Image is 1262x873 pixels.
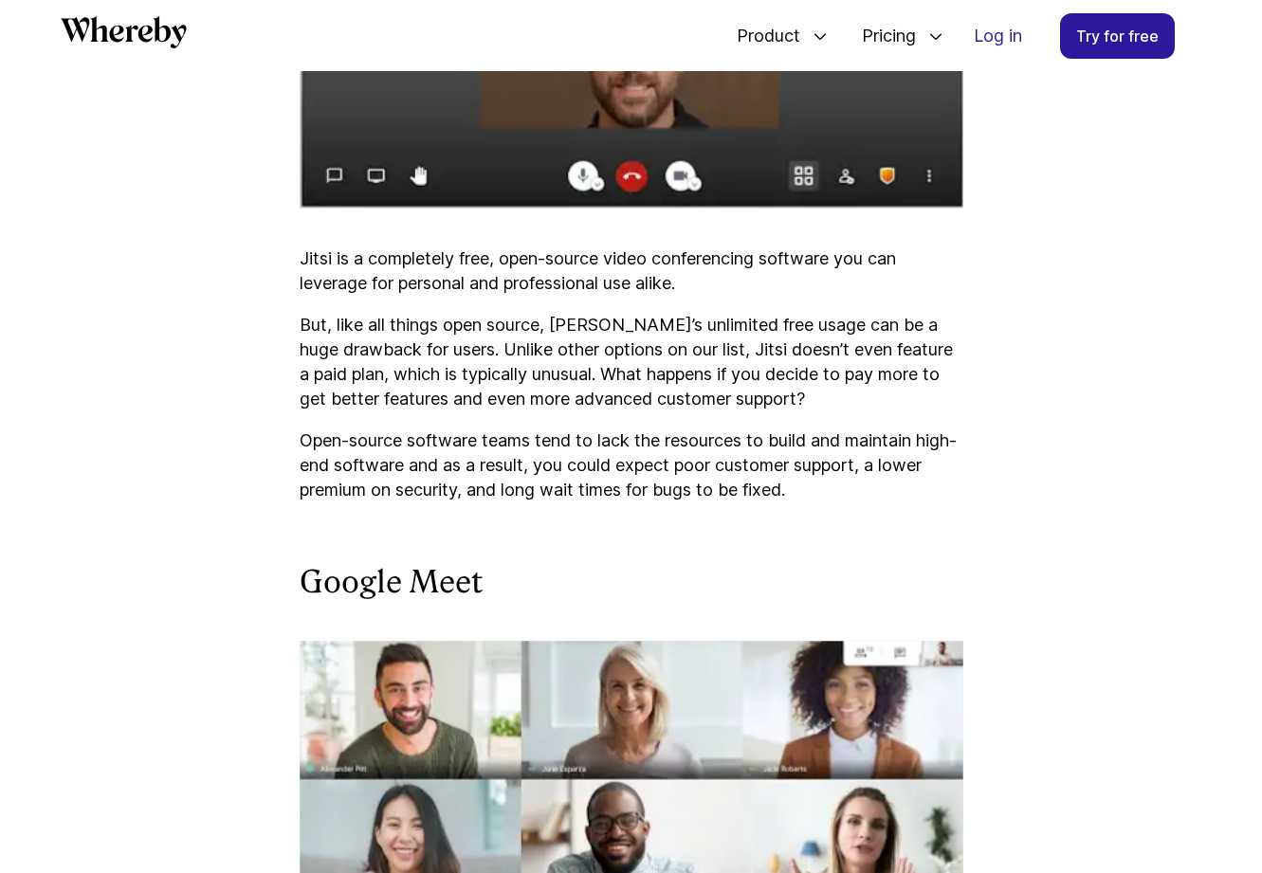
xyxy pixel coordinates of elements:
span: Pricing [843,5,921,67]
span: Product [718,5,805,67]
a: Log in [959,14,1037,58]
p: Open-source software teams tend to lack the resources to build and maintain high-end software and... [300,428,963,502]
a: Whereby [61,16,187,55]
p: Jitsi is a completely free, open-source video conferencing software you can leverage for personal... [300,246,963,296]
p: But, like all things open source, [PERSON_NAME]’s unlimited free usage can be a huge drawback for... [300,313,963,411]
svg: Whereby [61,16,187,48]
h3: Google Meet [300,563,963,603]
a: Try for free [1060,13,1175,59]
